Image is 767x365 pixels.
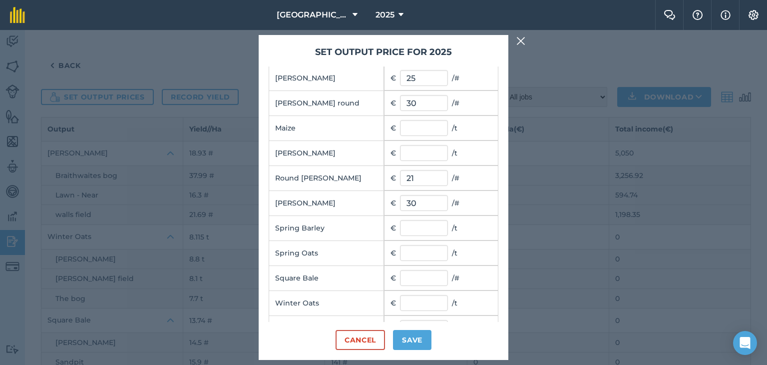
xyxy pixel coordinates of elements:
[384,165,498,190] td: € / #
[664,10,676,20] img: Two speech bubbles overlapping with the left bubble in the forefront
[269,315,384,340] td: Winter Rye
[269,140,384,165] td: [PERSON_NAME]
[384,190,498,215] td: € / #
[384,140,498,165] td: € / t
[269,65,384,90] td: [PERSON_NAME]
[269,190,384,215] td: [PERSON_NAME]
[384,215,498,240] td: € / t
[277,9,349,21] span: [GEOGRAPHIC_DATA]
[384,240,498,265] td: € / t
[269,165,384,190] td: Round [PERSON_NAME]
[269,215,384,240] td: Spring Barley
[692,10,704,20] img: A question mark icon
[384,115,498,140] td: € / t
[376,9,394,21] span: 2025
[10,7,25,23] img: fieldmargin Logo
[733,331,757,355] div: Open Intercom Messenger
[516,35,525,47] img: svg+xml;base64,PHN2ZyB4bWxucz0iaHR0cDovL3d3dy53My5vcmcvMjAwMC9zdmciIHdpZHRoPSIyMiIgaGVpZ2h0PSIzMC...
[269,240,384,265] td: Spring Oats
[269,90,384,115] td: [PERSON_NAME] round
[384,265,498,290] td: € / #
[384,90,498,115] td: € / #
[336,330,385,350] button: Cancel
[269,265,384,290] td: Square Bale
[269,115,384,140] td: Maize
[384,65,498,90] td: € / #
[721,9,731,21] img: svg+xml;base64,PHN2ZyB4bWxucz0iaHR0cDovL3d3dy53My5vcmcvMjAwMC9zdmciIHdpZHRoPSIxNyIgaGVpZ2h0PSIxNy...
[269,45,498,59] h3: Set output price for 2025
[748,10,760,20] img: A cog icon
[384,290,498,315] td: € / t
[384,315,498,340] td: € / t
[269,290,384,315] td: Winter Oats
[393,330,431,350] button: Save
